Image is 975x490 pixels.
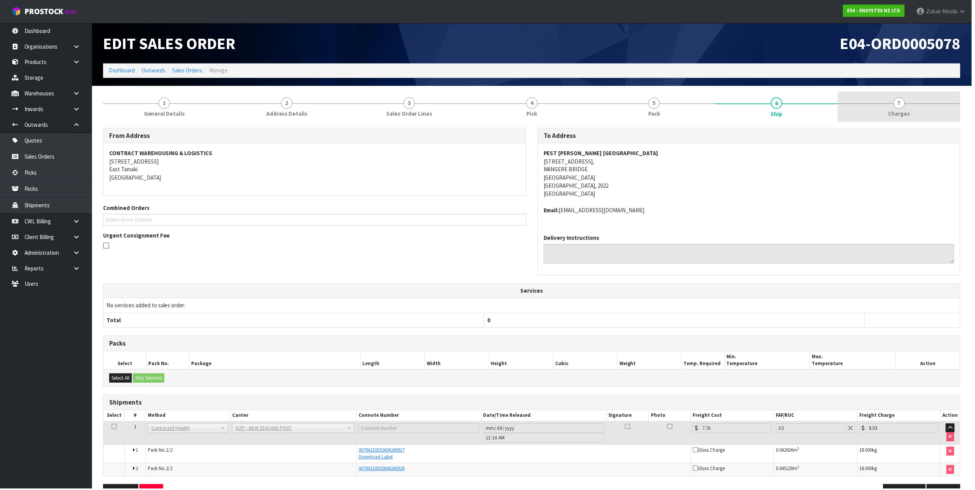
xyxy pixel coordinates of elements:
[773,110,785,118] span: Ship
[426,352,490,370] th: Width
[210,67,229,74] span: Manage
[173,67,203,74] a: Sales Orders
[860,411,944,423] th: Freight Charge
[777,411,860,423] th: FAF/RUC
[125,411,146,423] th: #
[483,411,609,423] th: Date/Time Released
[778,467,796,473] span: 0.045220
[846,5,908,17] a: E04 - ENSYSTEX NZ LTD
[651,411,693,423] th: Photo
[110,341,957,348] h3: Packs
[684,352,727,370] th: Temp. Required
[103,33,236,54] span: Edit Sales Order
[360,455,394,462] a: Download Label
[267,110,308,118] span: Address Details
[65,8,77,16] small: WMS
[862,448,875,455] span: 18.000
[944,411,963,423] th: Action
[104,285,963,299] th: Services
[110,150,213,157] strong: CONTRACT WAREHOUSING & LOGISTICS
[104,352,147,370] th: Select
[11,7,21,16] img: cube-alt.png
[110,133,522,140] h3: From Address
[862,467,875,473] span: 18.000
[236,425,345,434] span: NZP - NEW ZEALAND POST
[147,352,190,370] th: Pack No.
[546,150,661,157] strong: PEST [PERSON_NAME] [GEOGRAPHIC_DATA]
[136,448,139,455] span: 1
[110,149,522,182] address: [STREET_ADDRESS] East Tamaki [GEOGRAPHIC_DATA]
[167,448,173,455] span: 1/2
[773,98,785,109] span: 6
[489,318,492,325] span: 0
[134,425,137,431] span: 1
[896,98,908,109] span: 7
[167,467,173,473] span: 2/2
[870,425,942,434] input: Freight Charge
[850,7,903,14] strong: E04 - ENSYSTEX NZ LTD
[546,207,958,215] address: [EMAIL_ADDRESS][DOMAIN_NAME]
[104,314,486,328] th: Total
[800,447,802,452] sup: 3
[860,464,944,477] td: kg
[619,352,684,370] th: Weight
[146,464,357,477] td: Pack No.
[695,467,727,473] span: Glass Charge
[777,464,860,477] td: m
[929,8,944,15] span: Zubair
[360,467,406,473] a: 00794210392604240924
[25,7,64,16] span: ProStock
[190,352,362,370] th: Package
[110,400,957,408] h3: Shipments
[104,411,125,423] th: Select
[133,375,165,384] button: Ship Selected
[231,411,358,423] th: Carrier
[146,411,231,423] th: Method
[490,352,555,370] th: Height
[360,448,406,455] a: 00794210392604240917
[546,234,601,243] label: Delivery Instructions
[555,352,619,370] th: Cubic
[651,110,662,118] span: Pack
[778,448,796,455] span: 0.042636
[405,98,416,109] span: 3
[528,98,539,109] span: 4
[813,352,898,370] th: Max. Temperature
[528,110,539,118] span: Pick
[727,352,813,370] th: Min. Temperature
[144,110,185,118] span: General Details
[546,207,561,215] strong: email
[146,446,357,464] td: Pack No.
[860,446,944,464] td: kg
[778,425,850,434] input: Freight Adjustment
[103,232,170,240] label: Urgent Consignment Fee
[104,299,963,314] td: No services added to sales order.
[152,425,218,434] span: Contracted Freight
[651,98,662,109] span: 5
[891,110,913,118] span: Charges
[899,352,963,370] th: Action
[387,110,434,118] span: Sales Order Lines
[358,411,483,423] th: Connote Number
[777,446,860,464] td: m
[843,33,964,54] span: E04-ORD0005078
[693,411,777,423] th: Freight Cost
[159,98,170,109] span: 1
[136,467,139,473] span: 2
[109,67,135,74] a: Dashboard
[282,98,293,109] span: 2
[609,411,651,423] th: Signature
[800,466,802,471] sup: 3
[702,425,774,434] input: Freight Cost
[110,375,132,384] button: Select All
[546,149,958,199] address: [STREET_ADDRESS], MANGERE BRIDGE [GEOGRAPHIC_DATA] [GEOGRAPHIC_DATA], 2022 [GEOGRAPHIC_DATA]
[360,425,480,434] input: Connote Number
[103,205,150,213] label: Combined Orders
[546,133,958,140] h3: To Address
[946,8,961,15] span: Moolla
[142,67,166,74] a: Outwards
[695,448,727,455] span: Glass Charge
[362,352,426,370] th: Length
